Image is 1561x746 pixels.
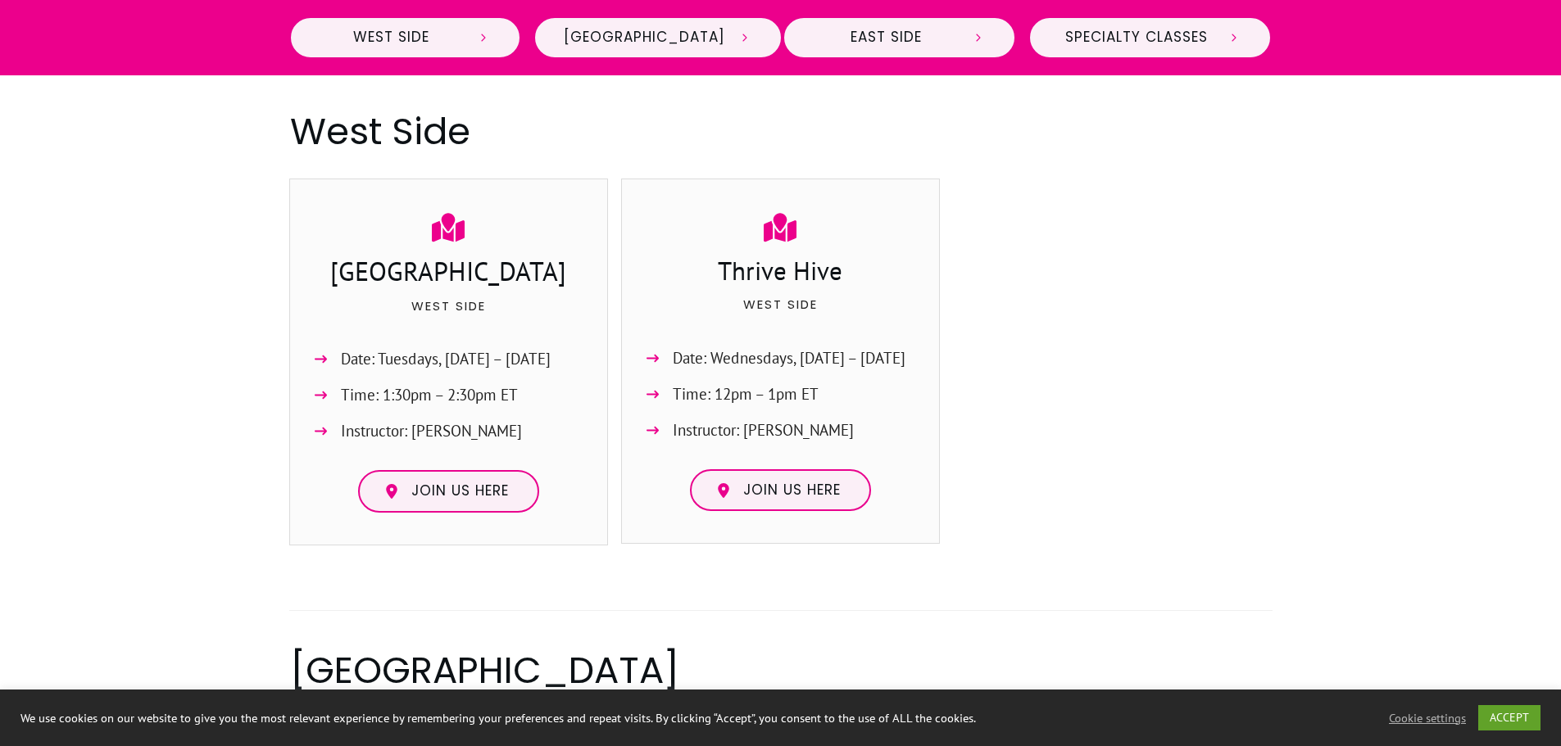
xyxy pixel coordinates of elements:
span: Join us here [411,482,509,500]
span: [GEOGRAPHIC_DATA] [564,29,725,47]
span: Date: Tuesdays, [DATE] – [DATE] [341,346,551,373]
a: Join us here [358,470,539,513]
h3: [GEOGRAPHIC_DATA] [306,253,592,294]
h3: Thrive Hive [638,253,923,292]
a: Cookie settings [1389,711,1466,726]
h2: West Side [290,106,1272,157]
span: Join us here [743,482,841,500]
p: West Side [638,294,923,335]
span: Instructor: [PERSON_NAME] [673,417,854,444]
a: Specialty Classes [1028,16,1272,59]
span: Instructor: [PERSON_NAME] [341,418,522,445]
span: East Side [813,29,959,47]
span: Time: 1:30pm – 2:30pm ET [341,382,518,409]
div: We use cookies on our website to give you the most relevant experience by remembering your prefer... [20,711,1085,726]
a: East Side [783,16,1016,59]
h2: [GEOGRAPHIC_DATA] [290,644,1272,696]
p: West Side [306,296,592,337]
span: Time: 12pm – 1pm ET [673,381,819,408]
a: West Side [289,16,522,59]
a: [GEOGRAPHIC_DATA] [533,16,783,59]
a: Join us here [690,469,871,512]
span: Specialty Classes [1059,29,1214,47]
span: Date: Wednesdays, [DATE] – [DATE] [673,345,905,372]
a: ACCEPT [1478,705,1541,730]
span: West Side [320,29,465,47]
